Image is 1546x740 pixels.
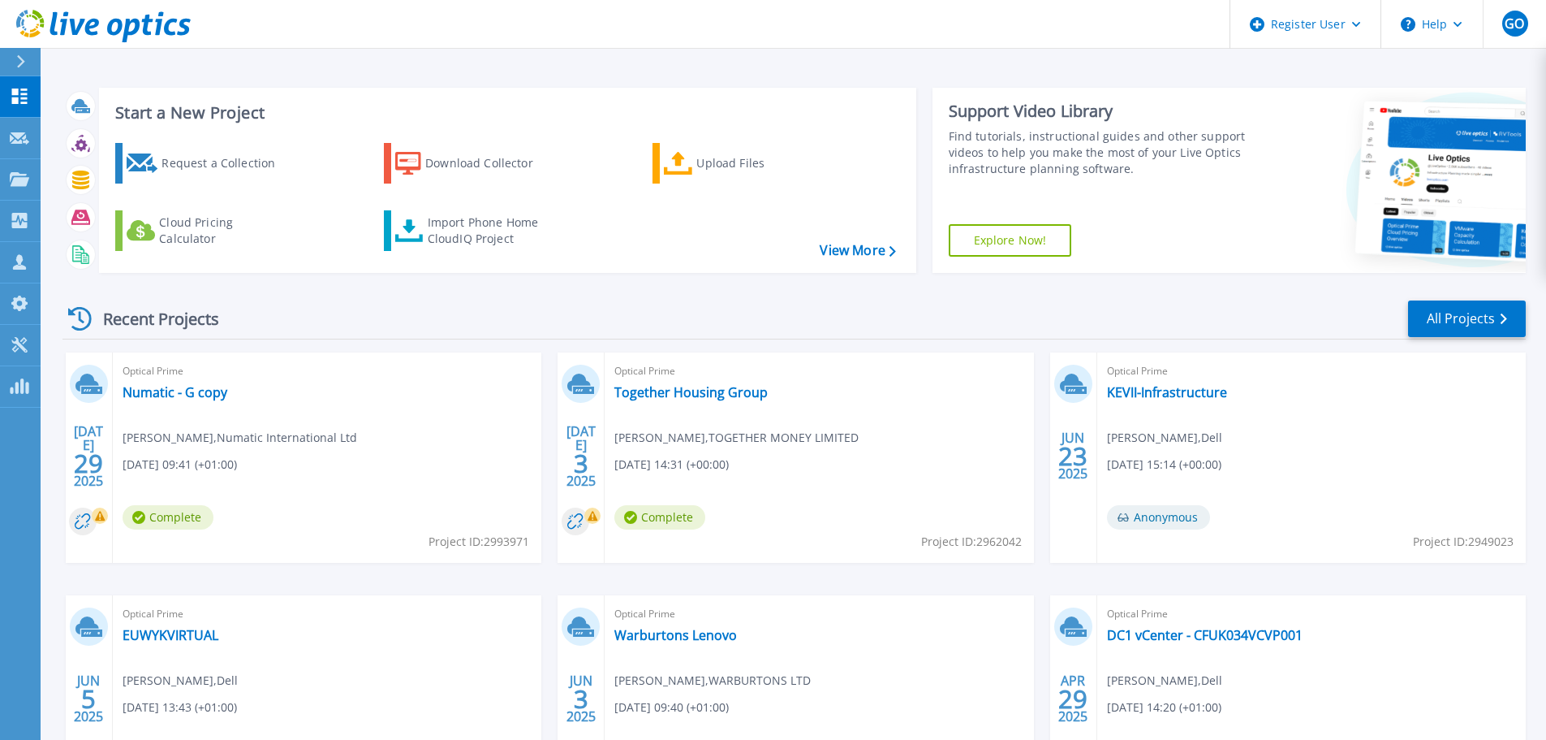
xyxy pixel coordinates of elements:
[1058,692,1087,706] span: 29
[949,224,1072,257] a: Explore Now!
[1408,301,1526,337] a: All Projects
[574,457,588,470] span: 3
[428,214,554,247] div: Import Phone Home CloudIQ Project
[820,243,895,258] a: View More
[614,429,859,447] span: [PERSON_NAME] , TOGETHER MONEY LIMITED
[123,362,532,380] span: Optical Prime
[115,210,296,251] a: Cloud Pricing Calculator
[949,128,1251,177] div: Find tutorials, instructional guides and other support videos to help you make the most of your L...
[1107,699,1221,716] span: [DATE] 14:20 (+01:00)
[1107,605,1516,623] span: Optical Prime
[949,101,1251,122] div: Support Video Library
[123,429,357,447] span: [PERSON_NAME] , Numatic International Ltd
[161,147,291,180] div: Request a Collection
[614,672,811,690] span: [PERSON_NAME] , WARBURTONS LTD
[1057,426,1088,486] div: JUN 2025
[123,505,213,530] span: Complete
[73,426,104,486] div: [DATE] 2025
[1107,384,1227,400] a: KEVII-Infrastructure
[74,457,103,470] span: 29
[123,605,532,623] span: Optical Prime
[73,669,104,729] div: JUN 2025
[81,692,96,706] span: 5
[614,362,1023,380] span: Optical Prime
[566,669,596,729] div: JUN 2025
[1505,17,1524,30] span: GO
[566,426,596,486] div: [DATE] 2025
[1058,449,1087,463] span: 23
[123,627,218,643] a: EUWYKVIRTUAL
[123,384,227,400] a: Numatic - G copy
[1107,672,1222,690] span: [PERSON_NAME] , Dell
[1107,456,1221,474] span: [DATE] 15:14 (+00:00)
[115,143,296,184] a: Request a Collection
[428,533,529,551] span: Project ID: 2993971
[614,605,1023,623] span: Optical Prime
[123,456,237,474] span: [DATE] 09:41 (+01:00)
[921,533,1022,551] span: Project ID: 2962042
[1107,627,1303,643] a: DC1 vCenter - CFUK034VCVP001
[614,627,737,643] a: Warburtons Lenovo
[614,699,729,716] span: [DATE] 09:40 (+01:00)
[1413,533,1514,551] span: Project ID: 2949023
[62,299,241,339] div: Recent Projects
[652,143,833,184] a: Upload Files
[1107,505,1210,530] span: Anonymous
[1107,429,1222,447] span: [PERSON_NAME] , Dell
[425,147,555,180] div: Download Collector
[1107,362,1516,380] span: Optical Prime
[384,143,565,184] a: Download Collector
[614,456,729,474] span: [DATE] 14:31 (+00:00)
[159,214,289,247] div: Cloud Pricing Calculator
[123,672,238,690] span: [PERSON_NAME] , Dell
[574,692,588,706] span: 3
[696,147,826,180] div: Upload Files
[1057,669,1088,729] div: APR 2025
[614,505,705,530] span: Complete
[115,104,895,122] h3: Start a New Project
[123,699,237,716] span: [DATE] 13:43 (+01:00)
[614,384,768,400] a: Together Housing Group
